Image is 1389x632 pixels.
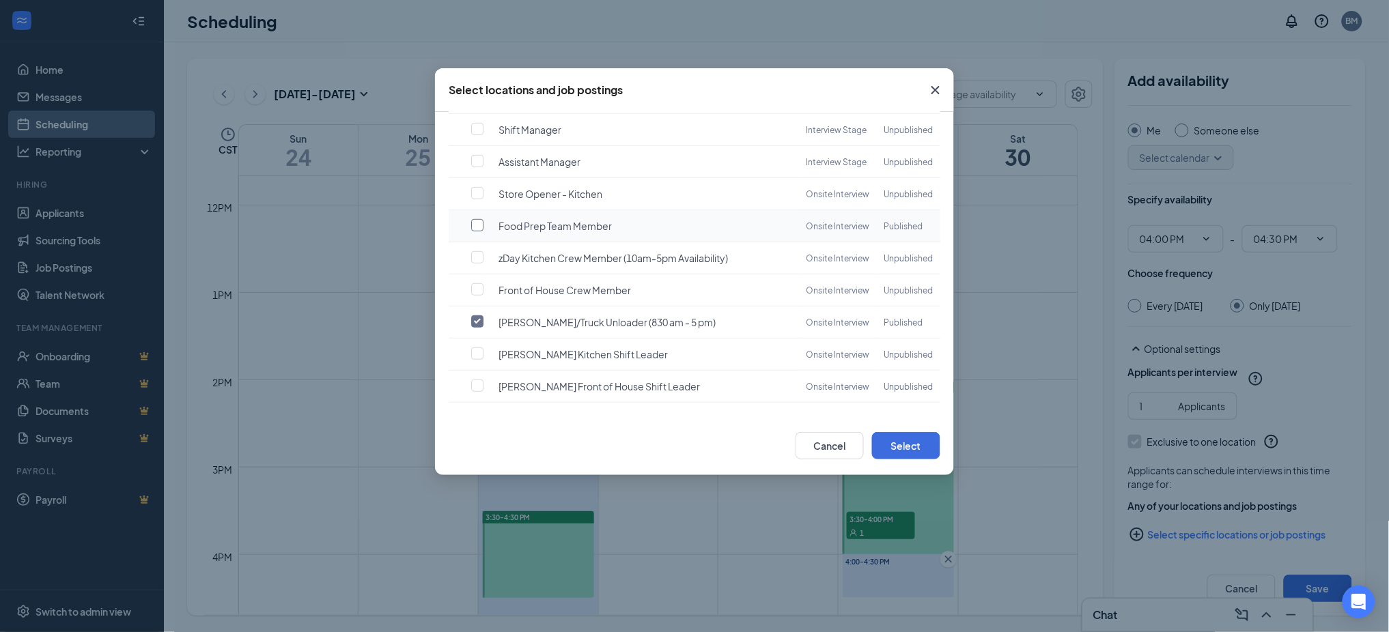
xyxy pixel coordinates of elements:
div: Select locations and job postings [449,83,623,98]
span: Shift Manager [499,123,561,137]
span: Onsite Interview [806,382,869,392]
span: Interview Stage [806,157,867,167]
span: Unpublished [884,189,933,199]
span: Unpublished [884,349,933,360]
span: zDay Kitchen Crew Member (10am-5pm Availability) [499,251,728,265]
span: Food Prep Team Member [499,219,612,233]
span: Onsite Interview [806,285,869,296]
span: [PERSON_NAME]/Truck Unloader (830 am - 5 pm) [499,315,716,329]
span: Onsite Interview [806,221,869,231]
span: Onsite Interview [806,189,869,199]
span: [PERSON_NAME] Kitchen Shift Leader [499,347,668,361]
button: Close [917,68,954,112]
span: Onsite Interview [806,253,869,263]
svg: Cross [927,82,944,98]
span: published [884,221,923,231]
span: Unpublished [884,382,933,392]
span: [PERSON_NAME] Front of House Shift Leader [499,379,700,393]
button: Cancel [796,432,864,459]
span: published [884,317,923,328]
span: Unpublished [884,125,933,135]
button: Select [872,432,940,459]
div: Open Intercom Messenger [1343,586,1375,618]
span: Unpublished [884,285,933,296]
span: Onsite Interview [806,349,869,360]
span: Store Opener - Kitchen [499,187,602,201]
span: Front of House Crew Member [499,283,631,297]
span: Onsite Interview [806,317,869,328]
span: Unpublished [884,253,933,263]
span: Assistant Manager [499,155,580,169]
span: Unpublished [884,157,933,167]
span: Interview Stage [806,125,867,135]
